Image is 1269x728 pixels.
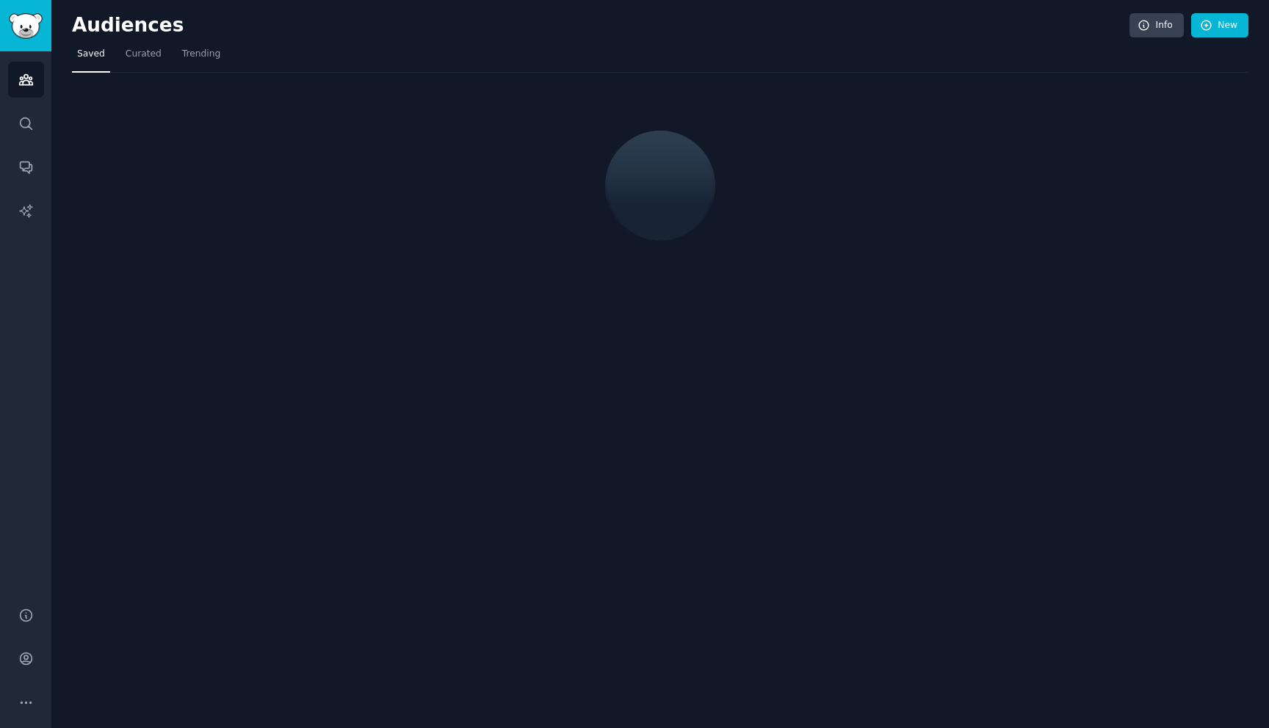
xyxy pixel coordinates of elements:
[9,13,43,39] img: GummySearch logo
[1191,13,1248,38] a: New
[72,14,1129,37] h2: Audiences
[1129,13,1184,38] a: Info
[126,48,162,61] span: Curated
[182,48,220,61] span: Trending
[72,43,110,73] a: Saved
[120,43,167,73] a: Curated
[177,43,225,73] a: Trending
[77,48,105,61] span: Saved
